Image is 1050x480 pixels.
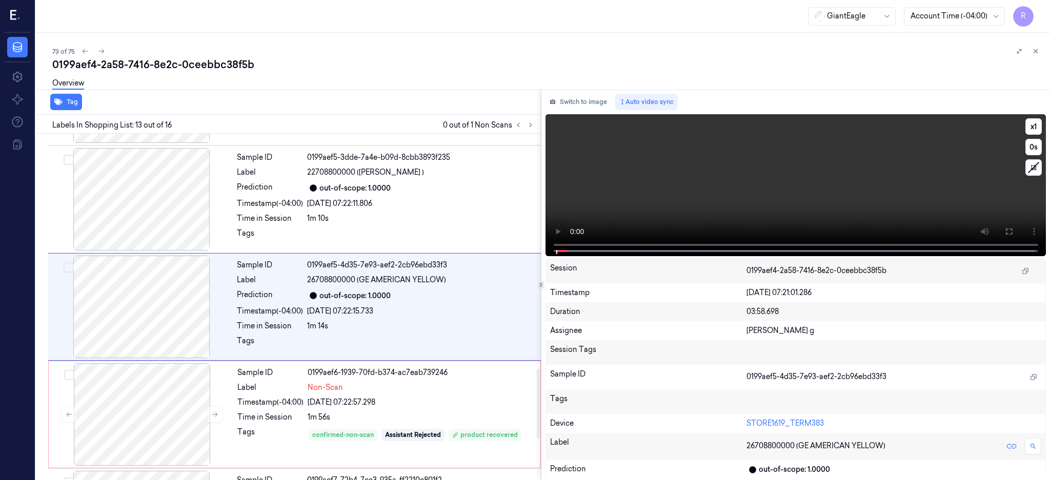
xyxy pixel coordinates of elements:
span: Non-Scan [308,382,343,393]
div: Tags [237,427,304,443]
button: Auto video sync [615,94,678,110]
div: Time in Session [237,321,303,331]
div: Prediction [237,182,303,194]
div: STORE1619_TERM383 [746,418,1041,429]
div: Timestamp (-04:00) [237,397,304,408]
div: 0199aef6-1939-70fd-b374-ac7eab739246 [308,367,534,378]
button: 0s [1025,139,1042,155]
button: Tag [50,94,82,110]
div: Duration [550,306,746,317]
div: out-of-scope: 1.0000 [759,464,830,475]
div: Tags [237,228,303,244]
div: [DATE] 07:22:11.806 [307,198,535,209]
div: 1m 14s [307,321,535,331]
div: Tags [550,393,746,410]
div: 1m 10s [307,213,535,224]
div: Assignee [550,325,746,336]
div: Label [550,437,746,455]
div: Time in Session [237,412,304,423]
span: 0 out of 1 Non Scans [443,119,537,131]
div: Time in Session [237,213,303,224]
button: x1 [1025,118,1042,135]
div: Tags [237,336,303,352]
div: 0199aef5-4d35-7e93-aef2-2cb96ebd33f3 [307,260,535,270]
div: confirmed-non-scan [312,430,374,440]
div: [DATE] 07:21:01.286 [746,287,1041,298]
div: 0199aef4-2a58-7416-8e2c-0ceebbc38f5b [52,57,1042,72]
div: Session [550,263,746,279]
div: [DATE] 07:22:15.733 [307,306,535,317]
div: Sample ID [550,369,746,385]
div: Sample ID [237,152,303,163]
div: Prediction [550,464,746,476]
button: R [1013,6,1034,27]
div: out-of-scope: 1.0000 [319,183,391,194]
span: 26708800000 (GE AMERICAN YELLOW) [746,441,885,451]
span: 22708800000 ([PERSON_NAME] ) [307,167,424,178]
button: Select row [64,155,74,165]
button: Switch to image [546,94,611,110]
div: Prediction [237,289,303,302]
span: Labels In Shopping List: 13 out of 16 [52,120,172,131]
div: Sample ID [237,260,303,270]
div: 0199aef5-3dde-7a4e-b09d-8cbb3893f235 [307,152,535,163]
div: [PERSON_NAME] g [746,325,1041,336]
div: Sample ID [237,367,304,378]
span: 0199aef4-2a58-7416-8e2c-0ceebbc38f5b [746,265,886,276]
div: Timestamp [550,287,746,298]
div: Timestamp (-04:00) [237,198,303,209]
span: 73 of 75 [52,47,75,56]
div: Assistant Rejected [385,430,441,440]
div: [DATE] 07:22:57.298 [308,397,534,408]
div: Timestamp (-04:00) [237,306,303,317]
div: Label [237,167,303,178]
div: product recovered [452,430,518,440]
a: Overview [52,78,84,90]
div: Device [550,418,746,429]
button: Select row [64,262,74,273]
div: Label [237,382,304,393]
div: Label [237,275,303,285]
button: Select row [64,370,74,380]
div: Session Tags [550,344,746,361]
span: 0199aef5-4d35-7e93-aef2-2cb96ebd33f3 [746,371,886,382]
div: out-of-scope: 1.0000 [319,290,391,301]
div: 03:58.698 [746,306,1041,317]
span: 26708800000 (GE AMERICAN YELLOW) [307,275,446,285]
div: 1m 56s [308,412,534,423]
